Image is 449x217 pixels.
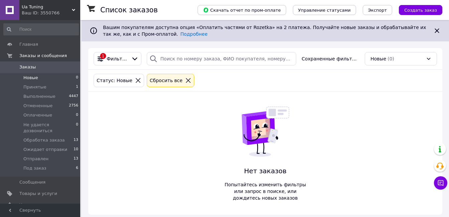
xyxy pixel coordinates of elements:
span: Оплаченные [23,112,52,118]
button: Чат с покупателем [434,176,447,190]
span: Заказы [19,64,36,70]
a: Подробнее [181,31,208,37]
span: 13 [74,137,78,143]
span: Ожидает отправки [23,147,67,153]
button: Скачать отчет по пром-оплате [198,5,286,15]
span: Отправлен [23,156,48,162]
span: (0) [387,56,394,61]
input: Поиск по номеру заказа, ФИО покупателя, номеру телефона, Email, номеру накладной [147,52,297,65]
div: Ваш ID: 3550766 [22,10,80,16]
span: Скачать отчет по пром-оплате [203,7,281,13]
span: 0 [76,75,78,81]
span: Главная [19,41,38,47]
span: Уведомления [19,202,50,208]
span: Заказы и сообщения [19,53,67,59]
span: 2756 [69,103,78,109]
span: Новые [23,75,38,81]
span: 6 [76,165,78,171]
span: Ua Tuning [22,4,72,10]
span: Управление статусами [298,8,351,13]
span: 4447 [69,93,78,99]
span: Фильтры [107,55,128,62]
div: Сбросить все [148,77,184,84]
span: Выполненные [23,93,55,99]
span: Принятые [23,84,46,90]
span: 13 [74,156,78,162]
h1: Список заказов [100,6,158,14]
span: Новые [370,55,386,62]
span: Товары и услуги [19,191,57,197]
span: Не удается дозвониться [23,122,76,134]
span: Сообщения [19,179,45,185]
button: Управление статусами [293,5,356,15]
button: Экспорт [363,5,392,15]
span: 10 [74,147,78,153]
a: Создать заказ [392,7,442,12]
span: Сохраненные фильтры: [302,55,359,62]
span: Отмененные [23,103,52,109]
button: Создать заказ [399,5,442,15]
span: Обработка заказа [23,137,65,143]
span: Создать заказ [404,8,437,13]
span: Экспорт [368,8,387,13]
span: 0 [76,122,78,134]
span: Нет заказов [221,166,310,176]
span: Попытайтесь изменить фильтры или запрос в поиске, или дождитесь новых заказов [221,181,310,201]
span: 1 [76,84,78,90]
input: Поиск [3,23,79,35]
div: Статус: Новые [95,77,134,84]
span: 0 [76,112,78,118]
span: Под заказ [23,165,46,171]
span: Вашим покупателям доступна опция «Оплатить частями от Rozetka» на 2 платежа. Получайте новые зака... [103,25,426,37]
